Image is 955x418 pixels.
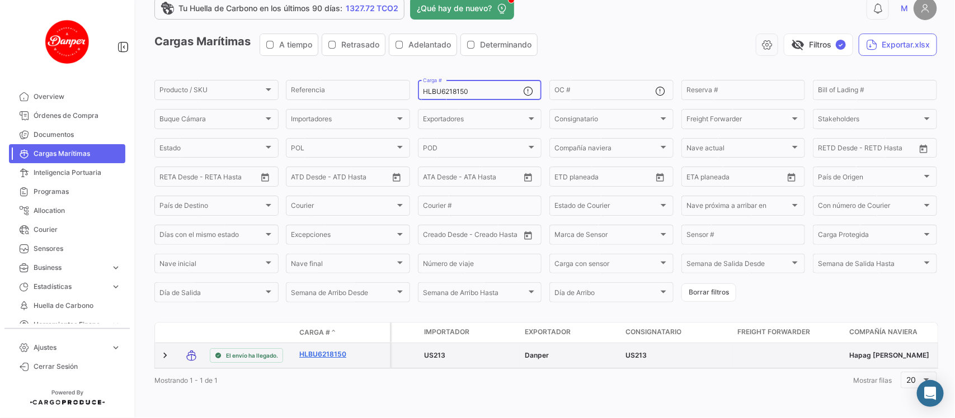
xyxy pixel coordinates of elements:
[845,322,945,343] datatable-header-cell: Compañía naviera
[34,168,121,178] span: Inteligencia Portuaria
[346,3,398,14] span: 1327.72 TCO2
[177,328,205,337] datatable-header-cell: Modo de Transporte
[299,349,357,359] a: HLBU6218150
[34,343,106,353] span: Ajustes
[420,322,520,343] datatable-header-cell: Importador
[154,376,218,384] span: Mostrando 1 - 1 de 1
[9,125,125,144] a: Documentos
[34,149,121,159] span: Cargas Marítimas
[582,174,629,182] input: Hasta
[625,351,647,359] span: US213
[423,174,457,182] input: ATA Desde
[299,327,330,338] span: Carga #
[9,163,125,182] a: Inteligencia Portuaria
[205,328,295,337] datatable-header-cell: Estado de Envio
[714,174,761,182] input: Hasta
[34,187,121,197] span: Programas
[652,169,669,186] button: Open calendar
[334,174,380,182] input: ATD Hasta
[480,39,531,50] span: Determinando
[818,203,922,211] span: Con número de Courier
[424,351,445,359] span: US213
[423,146,527,154] span: POD
[291,291,395,298] span: Semana de Arribo Desde
[554,117,658,125] span: Consignatario
[849,327,918,337] span: Compañía naviera
[34,225,121,235] span: Courier
[917,380,944,407] div: Abrir Intercom Messenger
[836,40,846,50] span: ✓
[159,232,264,240] span: Días con el mismo estado
[554,174,575,182] input: Desde
[818,262,922,269] span: Semana de Salida Hasta
[388,169,405,186] button: Open calendar
[9,220,125,239] a: Courier
[111,282,121,292] span: expand_more
[187,174,234,182] input: Hasta
[34,301,121,311] span: Huella de Carbono
[389,34,457,55] button: Adelantado
[159,203,264,211] span: País de Destino
[465,174,511,182] input: ATA Hasta
[818,174,922,182] span: País de Origen
[9,296,125,315] a: Huella de Carbono
[9,87,125,106] a: Overview
[520,169,537,186] button: Open calendar
[291,146,395,154] span: POL
[279,39,312,50] span: A tiempo
[818,117,922,125] span: Stakeholders
[625,327,681,337] span: Consignatario
[686,262,791,269] span: Semana de Salida Desde
[791,38,805,51] span: visibility_off
[846,146,892,154] input: Hasta
[733,322,845,343] datatable-header-cell: Freight Forwarder
[291,232,395,240] span: Excepciones
[34,320,106,330] span: Herramientas Financieras
[818,232,922,240] span: Carga Protegida
[295,323,362,342] datatable-header-cell: Carga #
[737,327,810,337] span: Freight Forwarder
[34,282,106,292] span: Estadísticas
[260,34,318,55] button: A tiempo
[341,39,379,50] span: Retrasado
[291,262,395,269] span: Nave final
[525,351,549,359] span: Danper
[9,182,125,201] a: Programas
[554,262,658,269] span: Carga con sensor
[686,203,791,211] span: Nave próxima a arribar en
[408,39,451,50] span: Adelantado
[159,262,264,269] span: Nave inicial
[554,232,658,240] span: Marca de Sensor
[392,322,420,343] datatable-header-cell: Carga Protegida
[257,169,274,186] button: Open calendar
[159,291,264,298] span: Día de Salida
[362,328,390,337] datatable-header-cell: Póliza
[859,34,937,56] button: Exportar.xlsx
[154,34,541,56] h3: Cargas Marítimas
[9,201,125,220] a: Allocation
[681,283,736,302] button: Borrar filtros
[554,291,658,298] span: Día de Arribo
[554,146,658,154] span: Compañía naviera
[159,146,264,154] span: Estado
[291,117,395,125] span: Importadores
[34,206,121,216] span: Allocation
[461,34,537,55] button: Determinando
[818,146,838,154] input: Desde
[291,174,326,182] input: ATD Desde
[226,351,278,360] span: El envío ha llegado.
[423,232,466,240] input: Creado Desde
[178,3,342,14] span: Tu Huella de Carbono en los últimos 90 días:
[39,13,95,69] img: danper-logo.png
[915,140,932,157] button: Open calendar
[159,88,264,96] span: Producto / SKU
[901,3,908,14] span: M
[417,3,492,14] span: ¿Qué hay de nuevo?
[111,320,121,330] span: expand_more
[424,327,469,337] span: Importador
[423,117,527,125] span: Exportadores
[520,322,621,343] datatable-header-cell: Exportador
[686,146,791,154] span: Nave actual
[34,130,121,140] span: Documentos
[291,203,395,211] span: Courier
